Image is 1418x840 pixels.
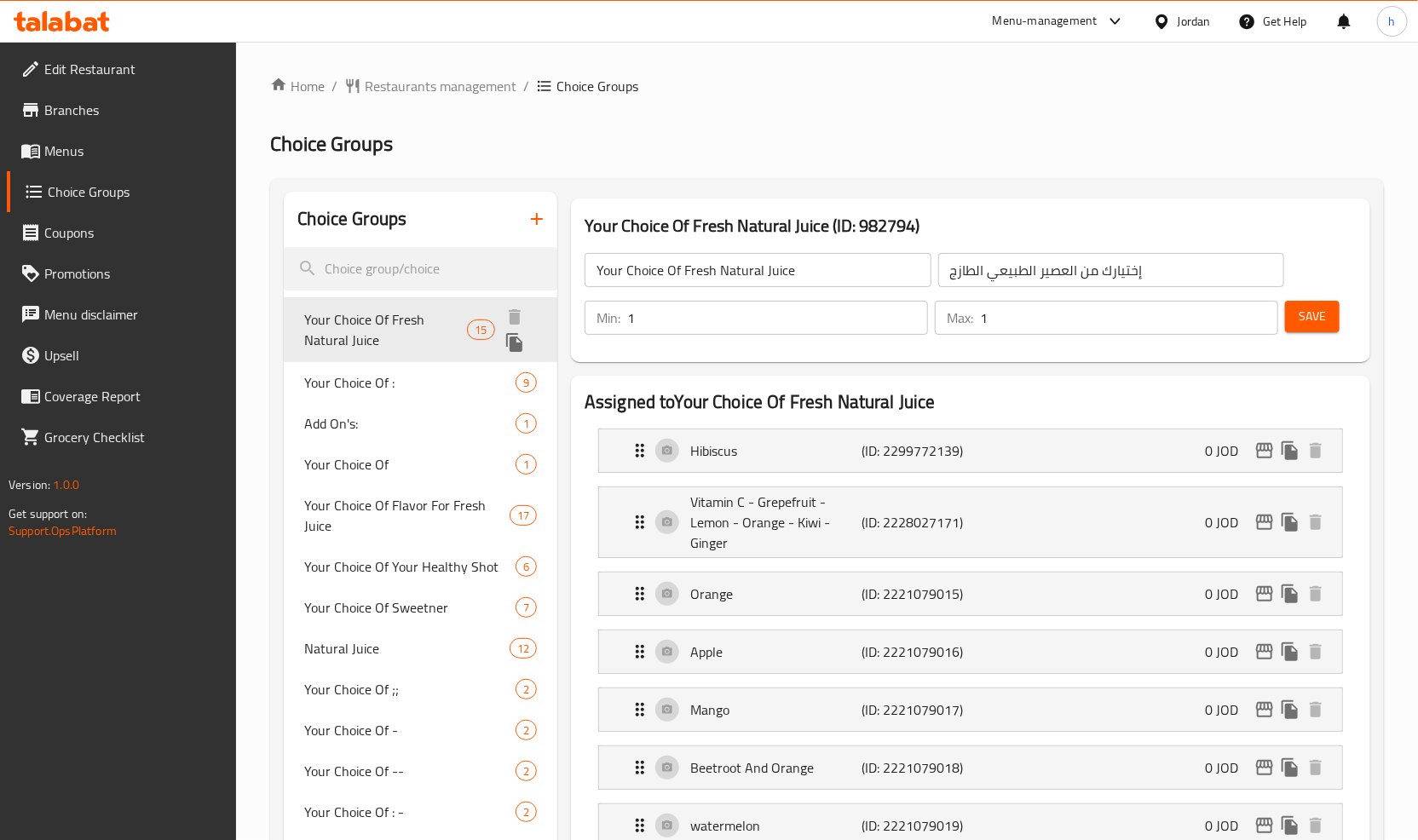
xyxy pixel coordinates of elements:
input: search [284,247,557,291]
span: Grocery Checklist [44,427,223,447]
div: Choices [510,505,537,526]
span: Branches [44,100,223,120]
p: watermelon [690,815,862,836]
a: Grocery Checklist [7,417,237,457]
p: 0 JOD [1205,699,1252,720]
span: Menus [44,141,223,161]
p: Min: [597,308,620,328]
button: edit [1252,639,1277,665]
span: Restaurants management [365,76,516,96]
button: edit [1252,438,1277,463]
p: (ID: 2221079018) [862,757,977,778]
a: Coverage Report [7,376,237,417]
div: Your Choice Of Your Healthy Shot6 [284,546,557,587]
span: Coupons [44,222,223,243]
button: duplicate [1277,813,1303,838]
h2: Assigned to Your Choice Of Fresh Natural Juice [585,389,1357,415]
span: 9 [516,375,536,391]
button: duplicate [1277,755,1303,780]
div: Choices [516,802,537,822]
p: (ID: 2221079015) [862,584,977,604]
button: delete [1303,755,1329,780]
li: Expand [585,422,1357,480]
span: 15 [468,322,493,338]
a: Choice Groups [7,171,237,212]
p: (ID: 2221079019) [862,815,977,836]
p: 0 JOD [1205,512,1252,532]
span: 2 [516,722,536,739]
span: Your Choice Of [304,454,516,475]
span: Your Choice Of Flavor For Fresh Juice [304,495,509,536]
span: Your Choice Of -- [304,761,516,781]
span: Save [1299,306,1326,327]
div: Your Choice Of1 [284,444,557,485]
div: Your Choice Of Fresh Natural Juice15deleteduplicate [284,297,557,362]
span: Your Choice Of - [304,720,516,740]
button: delete [1303,581,1329,607]
p: Max: [947,308,973,328]
span: Upsell [44,345,223,365]
span: Your Choice Of Your Healthy Shot [304,556,516,577]
span: 12 [510,641,536,657]
button: duplicate [1277,697,1303,722]
span: 6 [516,559,536,575]
span: h [1389,12,1396,31]
span: Promotions [44,263,223,284]
a: Upsell [7,335,237,376]
span: Natural Juice [304,638,509,659]
button: duplicate [1277,438,1303,463]
button: edit [1252,755,1277,780]
button: Save [1285,301,1340,332]
p: (ID: 2228027171) [862,512,977,532]
li: Expand [585,681,1357,739]
span: Your Choice Of : [304,372,516,393]
a: Home [270,76,325,96]
span: 2 [516,682,536,698]
p: 0 JOD [1205,440,1252,461]
span: Choice Groups [48,181,223,202]
button: edit [1252,697,1277,722]
span: Menu disclaimer [44,304,223,325]
span: Coverage Report [44,386,223,406]
span: Your Choice Of Sweetner [304,597,516,618]
button: delete [1303,509,1329,535]
p: 0 JOD [1205,757,1252,778]
p: 0 JOD [1205,584,1252,604]
p: Hibiscus [690,440,862,461]
button: delete [1303,813,1329,838]
p: Orange [690,584,862,604]
div: Your Choice Of Flavor For Fresh Juice17 [284,485,557,546]
span: 1 [516,416,536,432]
div: Jordan [1178,12,1211,31]
div: Expand [599,429,1342,472]
span: 2 [516,763,536,780]
p: (ID: 2221079017) [862,699,977,720]
button: delete [1303,438,1329,463]
span: Your Choice Of Fresh Natural Juice [304,309,467,350]
li: Expand [585,480,1357,565]
span: Get support on: [9,503,87,525]
span: 1.0.0 [53,474,79,496]
span: Your Choice Of : - [304,802,516,822]
span: Your Choice Of ;; [304,679,516,699]
p: Beetroot And Orange [690,757,862,778]
div: Choices [516,372,537,393]
div: Your Choice Of ;;2 [284,669,557,710]
div: Expand [599,572,1342,615]
a: Promotions [7,253,237,294]
li: / [331,76,337,96]
p: Vitamin C - Grepefruit - Lemon - Orange - Kiwi - Ginger [690,492,862,553]
span: Choice Groups [556,76,638,96]
button: edit [1252,509,1277,535]
div: Expand [599,630,1342,673]
div: Expand [599,688,1342,731]
button: duplicate [1277,639,1303,665]
div: Choices [516,597,537,618]
button: duplicate [502,330,527,355]
span: Version: [9,474,50,496]
span: 1 [516,457,536,473]
p: Apple [690,642,862,662]
a: Menu disclaimer [7,294,237,335]
a: Coupons [7,212,237,253]
p: 0 JOD [1205,642,1252,662]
